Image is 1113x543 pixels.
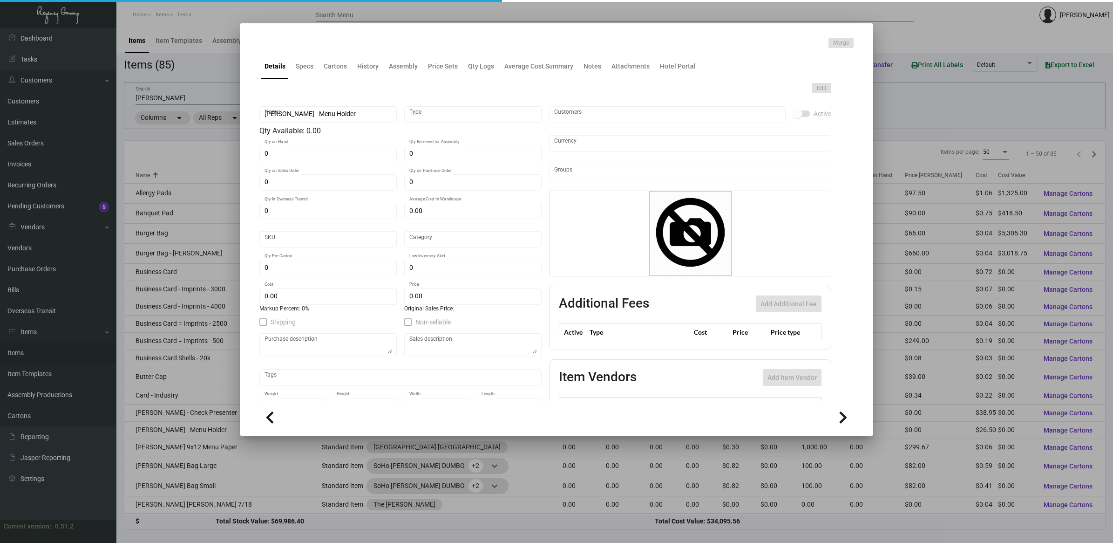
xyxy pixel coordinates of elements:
div: Notes [584,62,601,71]
span: Non-sellable [415,316,451,328]
span: Merge [833,39,849,47]
div: Price Sets [428,62,458,71]
th: Type [587,324,692,340]
th: SKU [741,398,821,414]
div: Attachments [611,62,650,71]
th: Active [559,324,588,340]
h2: Additional Fees [559,296,649,312]
button: Add item Vendor [763,369,821,386]
input: Add new.. [554,168,827,176]
th: Price type [768,324,810,340]
div: Qty Logs [468,62,494,71]
div: Cartons [324,62,347,71]
span: Add item Vendor [767,374,817,381]
span: Edit [817,84,827,92]
th: Preffered [559,398,599,414]
div: History [357,62,379,71]
th: Cost [692,324,730,340]
button: Add Additional Fee [756,296,821,312]
span: Shipping [271,316,296,328]
div: Hotel Portal [660,62,696,71]
div: Assembly [389,62,418,71]
div: Specs [296,62,313,71]
input: Add new.. [554,111,781,118]
div: Average Cost Summary [504,62,573,71]
div: 0.51.2 [55,522,74,531]
div: Qty Available: 0.00 [259,125,542,137]
span: Add Additional Fee [760,300,817,308]
div: Current version: [4,522,51,531]
button: Merge [828,38,854,48]
span: Active [814,108,831,119]
th: Price [730,324,768,340]
div: Details [265,62,285,71]
th: Vendor [598,398,741,414]
button: Edit [812,83,831,93]
h2: Item Vendors [559,369,637,386]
